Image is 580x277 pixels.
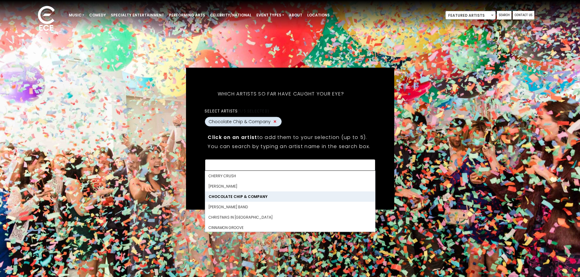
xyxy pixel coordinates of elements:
a: Music [66,10,87,20]
p: to add them to your selection (up to 5). [208,133,372,141]
a: Contact Us [513,11,534,19]
li: Christmas in [GEOGRAPHIC_DATA] [205,212,375,222]
li: [PERSON_NAME] Band [205,202,375,212]
span: Chocolate Chip & Company [209,118,271,125]
a: Performing Arts [167,10,208,20]
p: You can search by typing an artist name in the search box. [208,142,372,150]
strong: Click on an artist [208,133,257,140]
button: Remove Chocolate Chip & Company [272,119,277,124]
li: Chocolate Chip & Company [205,191,375,202]
h5: Which artists so far have caught your eye? [205,83,357,105]
a: Celebrity/National [208,10,254,20]
span: Featured Artists [446,11,495,20]
label: Select artists [205,108,269,113]
span: Featured Artists [445,11,496,19]
a: Specialty Entertainment [108,10,167,20]
img: ece_new_logo_whitev2-1.png [31,4,62,34]
span: (1/5 selected) [237,108,269,113]
textarea: Search [209,163,371,168]
li: [PERSON_NAME] [205,181,375,191]
li: Cherry Crush [205,171,375,181]
a: Comedy [87,10,108,20]
a: Search [497,11,511,19]
a: Locations [305,10,332,20]
li: Cinnamon Groove [205,222,375,233]
a: About [286,10,305,20]
a: Event Types [254,10,286,20]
